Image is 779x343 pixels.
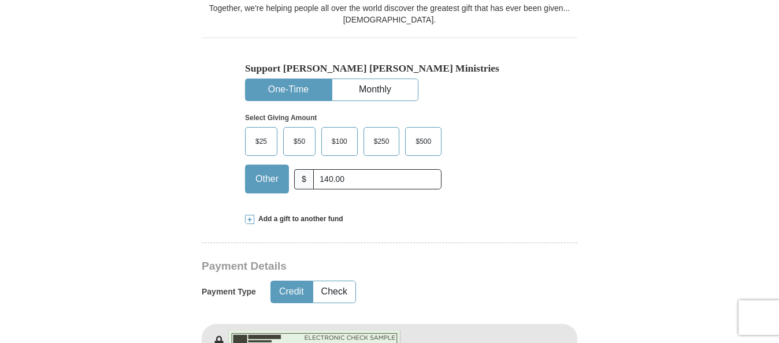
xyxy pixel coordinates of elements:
button: One-Time [246,79,331,100]
input: Other Amount [313,169,442,189]
span: Add a gift to another fund [254,214,343,224]
h3: Payment Details [202,260,496,273]
button: Monthly [332,79,418,100]
h5: Support [PERSON_NAME] [PERSON_NAME] Ministries [245,62,534,74]
span: $100 [326,133,353,150]
h5: Payment Type [202,287,256,297]
button: Credit [271,281,312,303]
button: Check [313,281,355,303]
span: Other [250,170,284,188]
span: $50 [288,133,311,150]
span: $25 [250,133,273,150]
div: Together, we're helping people all over the world discover the greatest gift that has ever been g... [202,2,577,25]
span: $250 [368,133,395,150]
strong: Select Giving Amount [245,114,317,122]
span: $500 [410,133,437,150]
span: $ [294,169,314,189]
